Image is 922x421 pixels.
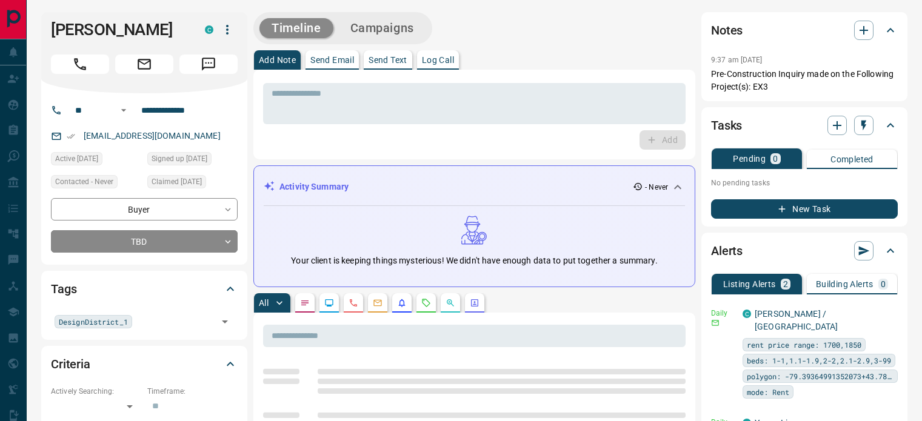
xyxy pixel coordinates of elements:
h2: Notes [711,21,743,40]
a: [EMAIL_ADDRESS][DOMAIN_NAME] [84,131,221,141]
p: 0 [881,280,886,288]
svg: Opportunities [446,298,455,308]
span: Call [51,55,109,74]
svg: Email [711,319,720,327]
div: Fri Feb 23 2024 [51,152,141,169]
div: Activity Summary- Never [264,176,685,198]
p: Listing Alerts [723,280,776,288]
span: beds: 1-1,1.1-1.9,2-2,2.1-2.9,3-99 [747,354,891,366]
p: Timeframe: [147,386,238,397]
p: Activity Summary [279,181,349,193]
a: [PERSON_NAME] / [GEOGRAPHIC_DATA] [755,309,838,331]
p: - Never [645,182,668,193]
p: All [259,299,269,307]
svg: Email Verified [67,132,75,141]
div: Tasks [711,111,898,140]
p: Pre-Construction Inquiry made on the Following Project(s): EX3 [711,68,898,93]
div: Fri Jul 20 2018 [147,152,238,169]
h2: Criteria [51,354,90,374]
p: Pending [733,154,766,163]
button: Open [216,313,233,330]
button: Timeline [259,18,333,38]
svg: Agent Actions [470,298,479,308]
span: mode: Rent [747,386,789,398]
svg: Emails [373,298,382,308]
svg: Requests [421,298,431,308]
div: TBD [51,230,238,253]
p: Completed [830,155,874,164]
span: Message [179,55,238,74]
p: No pending tasks [711,174,898,192]
svg: Lead Browsing Activity [324,298,334,308]
p: Daily [711,308,735,319]
span: rent price range: 1700,1850 [747,339,861,351]
svg: Notes [300,298,310,308]
button: New Task [711,199,898,219]
div: Alerts [711,236,898,265]
div: Criteria [51,350,238,379]
span: Email [115,55,173,74]
h2: Tasks [711,116,742,135]
span: DesignDistrict_1 [59,316,128,328]
button: Campaigns [338,18,426,38]
div: condos.ca [743,310,751,318]
h2: Tags [51,279,76,299]
span: polygon: -79.39364991352073+43.78501314202527,-79.33597169086448+43.79505058290336,-79.3294485585... [747,370,894,382]
p: Send Email [310,56,354,64]
p: Actively Searching: [51,386,141,397]
span: Signed up [DATE] [152,153,207,165]
svg: Listing Alerts [397,298,407,308]
span: Active [DATE] [55,153,98,165]
p: Your client is keeping things mysterious! We didn't have enough data to put together a summary. [291,254,657,267]
p: 0 [773,154,778,163]
span: Contacted - Never [55,176,113,188]
div: condos.ca [205,25,213,34]
div: Buyer [51,198,238,220]
button: Open [116,103,131,118]
div: Wed Jun 19 2019 [147,175,238,192]
p: 9:37 am [DATE] [711,56,763,64]
span: Claimed [DATE] [152,176,202,188]
div: Notes [711,16,898,45]
p: Log Call [422,56,454,64]
svg: Calls [349,298,358,308]
p: 2 [783,280,788,288]
h2: Alerts [711,241,743,260]
h1: [PERSON_NAME] [51,20,187,39]
div: Tags [51,274,238,303]
p: Building Alerts [816,280,874,288]
p: Add Note [259,56,296,64]
p: Send Text [369,56,407,64]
